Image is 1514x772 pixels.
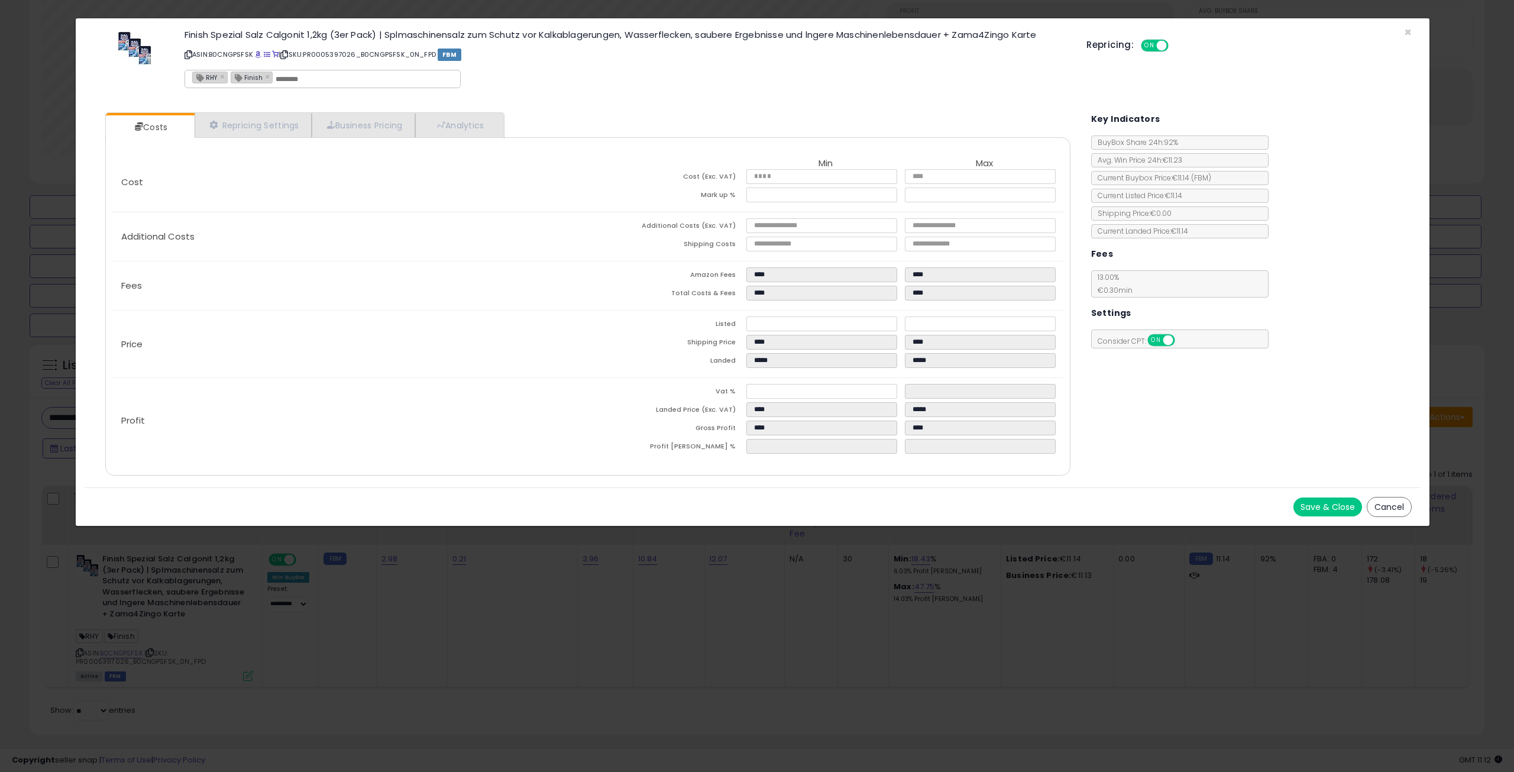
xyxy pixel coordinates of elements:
td: Landed Price (Exc. VAT) [588,402,746,421]
span: Current Buybox Price: [1092,173,1211,183]
span: Current Landed Price: €11.14 [1092,226,1188,236]
p: Price [112,340,588,349]
span: Avg. Win Price 24h: €11.23 [1092,155,1182,165]
button: Save & Close [1293,498,1362,516]
td: Listed [588,316,746,335]
span: €11.14 [1172,173,1211,183]
td: Total Costs & Fees [588,286,746,304]
a: All offer listings [264,50,270,59]
span: €0.30 min [1092,285,1133,295]
span: ON [1149,335,1163,345]
td: Vat % [588,384,746,402]
span: OFF [1173,335,1192,345]
a: Business Pricing [312,113,415,137]
span: 13.00 % [1092,272,1133,295]
span: Consider CPT: [1092,336,1191,346]
button: Cancel [1367,497,1412,517]
span: × [1404,24,1412,41]
th: Max [905,159,1063,169]
h5: Settings [1091,306,1131,321]
span: Finish [231,72,263,82]
h3: Finish Spezial Salz Calgonit 1,2kg (3er Pack) | Splmaschinensalz zum Schutz vor Kalkablagerungen,... [185,30,1069,39]
td: Profit [PERSON_NAME] % [588,439,746,457]
img: 51ewWLu8sfL._SL60_.jpg [117,30,153,66]
a: Your listing only [272,50,279,59]
a: × [220,71,227,82]
p: Additional Costs [112,232,588,241]
td: Mark up % [588,188,746,206]
a: Costs [106,115,193,139]
a: × [266,71,273,82]
td: Additional Costs (Exc. VAT) [588,218,746,237]
span: RHY [193,72,217,82]
h5: Repricing: [1086,40,1134,50]
td: Shipping Costs [588,237,746,255]
p: Fees [112,281,588,290]
td: Cost (Exc. VAT) [588,169,746,188]
p: Profit [112,416,588,425]
span: BuyBox Share 24h: 92% [1092,137,1178,147]
span: OFF [1167,41,1186,51]
p: ASIN: B0CNGPSFSK | SKU: PR0005397026_B0CNGPSFSK_0N_FPD [185,45,1069,64]
span: FBM [438,49,461,61]
a: BuyBox page [255,50,261,59]
td: Landed [588,353,746,372]
a: Repricing Settings [195,113,312,137]
a: Analytics [415,113,503,137]
h5: Key Indicators [1091,112,1160,127]
span: ON [1142,41,1157,51]
td: Shipping Price [588,335,746,353]
p: Cost [112,177,588,187]
th: Min [746,159,905,169]
td: Amazon Fees [588,267,746,286]
span: ( FBM ) [1191,173,1211,183]
td: Gross Profit [588,421,746,439]
span: Current Listed Price: €11.14 [1092,190,1182,201]
span: Shipping Price: €0.00 [1092,208,1172,218]
h5: Fees [1091,247,1114,261]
